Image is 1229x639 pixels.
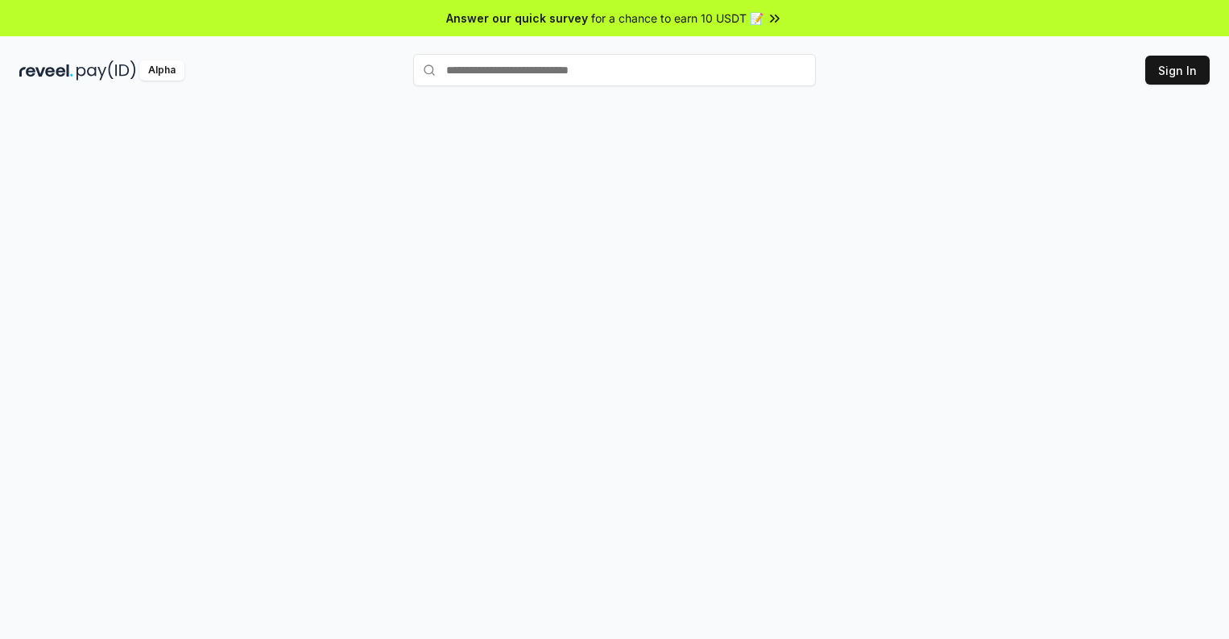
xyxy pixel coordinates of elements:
[591,10,763,27] span: for a chance to earn 10 USDT 📝
[1145,56,1210,85] button: Sign In
[77,60,136,81] img: pay_id
[446,10,588,27] span: Answer our quick survey
[139,60,184,81] div: Alpha
[19,60,73,81] img: reveel_dark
